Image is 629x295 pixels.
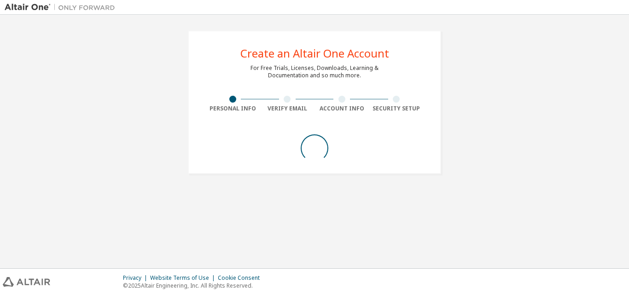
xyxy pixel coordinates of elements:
[240,48,389,59] div: Create an Altair One Account
[5,3,120,12] img: Altair One
[369,105,424,112] div: Security Setup
[218,274,265,282] div: Cookie Consent
[314,105,369,112] div: Account Info
[123,282,265,289] p: © 2025 Altair Engineering, Inc. All Rights Reserved.
[260,105,315,112] div: Verify Email
[150,274,218,282] div: Website Terms of Use
[250,64,379,79] div: For Free Trials, Licenses, Downloads, Learning & Documentation and so much more.
[123,274,150,282] div: Privacy
[205,105,260,112] div: Personal Info
[3,277,50,287] img: altair_logo.svg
